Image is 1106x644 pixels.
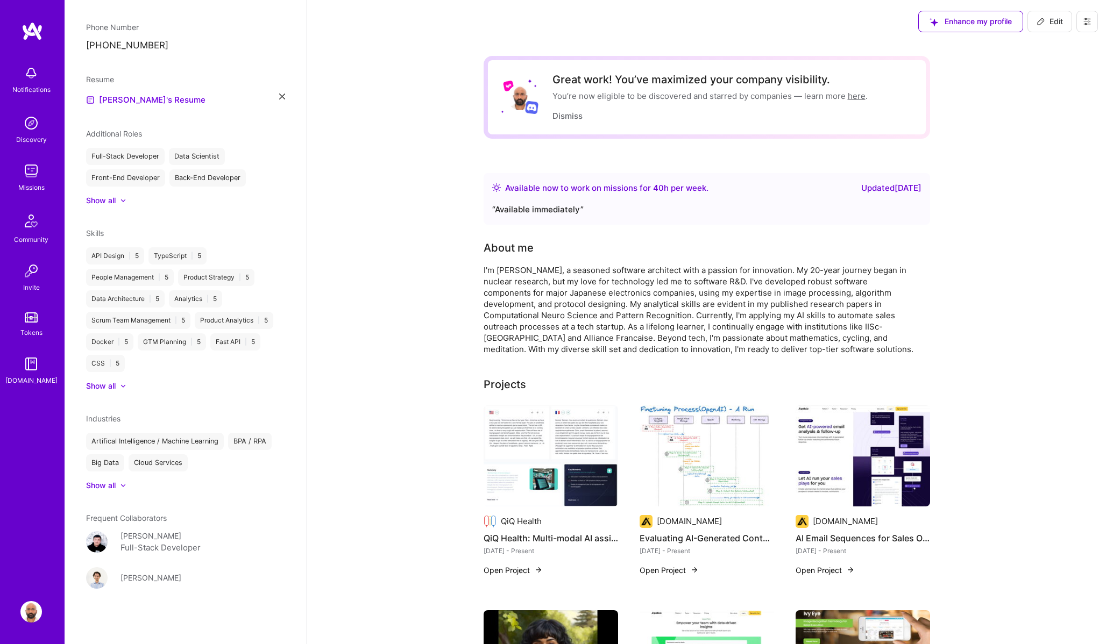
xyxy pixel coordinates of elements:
div: Invite [23,282,40,293]
div: Fast API 5 [210,333,260,350]
i: icon Close [279,94,285,99]
div: Community [14,234,48,245]
img: Community [18,208,44,234]
div: People Management 5 [86,269,174,286]
div: QiQ Health [501,516,542,527]
img: User Avatar [507,84,533,110]
div: Available now to work on missions for h per week . [505,182,708,195]
span: Industries [86,414,120,423]
img: User Avatar [20,601,42,622]
a: here [848,91,866,101]
div: [PERSON_NAME] [120,530,181,541]
a: User Avatar[PERSON_NAME]Full-Stack Developer [86,530,285,554]
img: Invite [20,260,42,282]
img: Company logo [640,515,653,528]
div: Notifications [12,84,51,95]
div: Cloud Services [129,454,188,471]
div: [DOMAIN_NAME] [813,516,878,527]
span: | [149,295,151,303]
div: Data Scientist [169,148,225,165]
img: guide book [20,353,42,375]
div: About me [484,240,534,256]
div: Back-End Developer [169,169,246,187]
img: User Avatar [86,531,108,553]
div: Analytics 5 [169,290,222,307]
div: Big Data [86,454,124,471]
img: Resume [86,96,95,104]
div: Projects [484,376,526,392]
div: Docker 5 [86,333,133,350]
div: Full-Stack Developer [86,148,165,165]
img: Lyft logo [503,80,514,91]
img: discovery [20,112,42,134]
img: QiQ Health: Multi-modal AI assistant for physicians and healthcare professionals [484,405,618,506]
div: Discovery [16,134,47,145]
div: Tell us a little about yourself [484,240,534,256]
span: | [258,316,260,325]
button: Edit [1027,11,1072,32]
div: Product Strategy 5 [178,269,254,286]
span: Frequent Collaborators [86,513,167,523]
div: [DATE] - Present [484,545,618,556]
span: | [191,252,193,260]
div: [DOMAIN_NAME] [657,516,722,527]
span: Phone Number [86,23,139,32]
div: You’re now eligible to be discovered and starred by companies — learn more . [552,90,868,102]
div: Missions [18,182,45,193]
img: Evaluating AI-Generated Content at Scale - LLMOps [640,405,774,506]
div: TypeScript 5 [148,247,207,264]
span: Enhance my profile [930,16,1012,27]
button: Open Project [796,564,855,576]
img: User Avatar [86,567,108,589]
div: Front-End Developer [86,169,165,187]
div: BPA / RPA [228,433,272,450]
a: [PERSON_NAME]'s Resume [86,94,205,106]
img: Availability [492,183,501,192]
span: Resume [86,75,114,84]
div: Great work! You’ve maximized your company visibility. [552,73,868,86]
img: tokens [25,312,38,323]
div: [DATE] - Present [640,545,774,556]
span: | [118,338,120,346]
h4: Evaluating AI-Generated Content at Scale - LLMOps [640,531,774,545]
span: Edit [1037,16,1063,27]
div: [DOMAIN_NAME] [5,375,58,386]
img: AI Email Sequences for Sales Outreach [796,405,930,506]
span: | [109,359,111,368]
div: Show all [86,381,116,391]
p: [PHONE_NUMBER] [86,39,285,52]
div: Artifical Intelligence / Machine Learning [86,433,224,450]
a: User Avatar [18,601,45,622]
div: I'm [PERSON_NAME], a seasoned software architect with a passion for innovation. My 20-year journe... [484,264,914,355]
span: | [158,273,160,282]
div: Show all [86,195,116,206]
span: | [190,338,193,346]
span: | [245,338,247,346]
button: Dismiss [552,110,583,121]
div: [PERSON_NAME] [120,572,181,583]
img: Company logo [484,515,497,528]
div: Tokens [20,327,42,338]
span: | [129,252,131,260]
img: arrow-right [690,566,699,574]
span: | [207,295,209,303]
img: arrow-right [846,566,855,574]
img: Discord logo [525,101,538,114]
i: icon SuggestedTeams [930,18,938,26]
span: Skills [86,228,104,238]
div: GTM Planning 5 [138,333,206,350]
button: Open Project [640,564,699,576]
div: Updated [DATE] [861,182,921,195]
img: bell [20,62,42,84]
button: Enhance my profile [918,11,1023,32]
div: API Design 5 [86,247,144,264]
span: 40 [653,183,664,193]
img: logo [22,22,43,41]
div: Show all [86,480,116,491]
img: Company logo [796,515,809,528]
span: Additional Roles [86,129,142,138]
img: teamwork [20,160,42,182]
h4: AI Email Sequences for Sales Outreach [796,531,930,545]
span: | [175,316,177,325]
span: | [239,273,241,282]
